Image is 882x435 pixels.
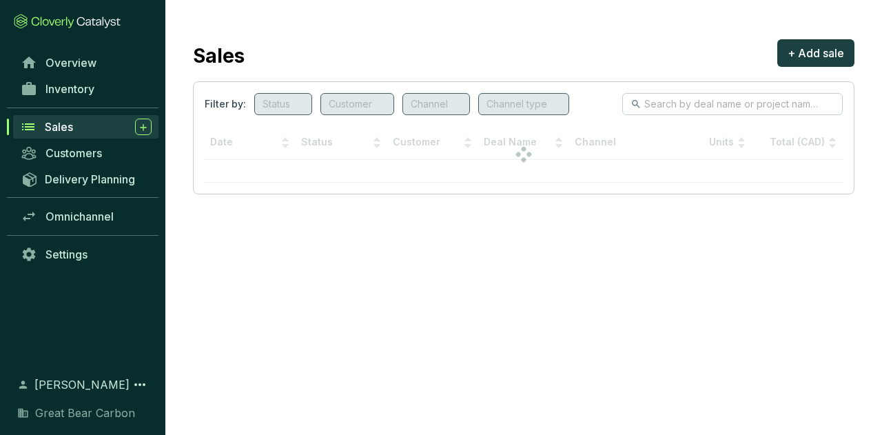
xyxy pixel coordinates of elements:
span: Great Bear Carbon [35,405,135,421]
span: Overview [45,56,96,70]
span: + Add sale [788,45,844,61]
span: Settings [45,247,88,261]
input: Search by deal name or project name... [644,97,822,112]
a: Settings [14,243,158,266]
a: Inventory [14,77,158,101]
button: + Add sale [777,39,854,67]
span: Filter by: [205,97,246,111]
span: Customers [45,146,102,160]
a: Overview [14,51,158,74]
a: Delivery Planning [14,168,158,190]
a: Sales [13,115,158,139]
a: Omnichannel [14,205,158,228]
span: Delivery Planning [45,172,135,186]
span: Omnichannel [45,210,114,223]
span: Inventory [45,82,94,96]
h2: Sales [193,41,245,70]
span: Sales [45,120,73,134]
span: [PERSON_NAME] [34,376,130,393]
a: Customers [14,141,158,165]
